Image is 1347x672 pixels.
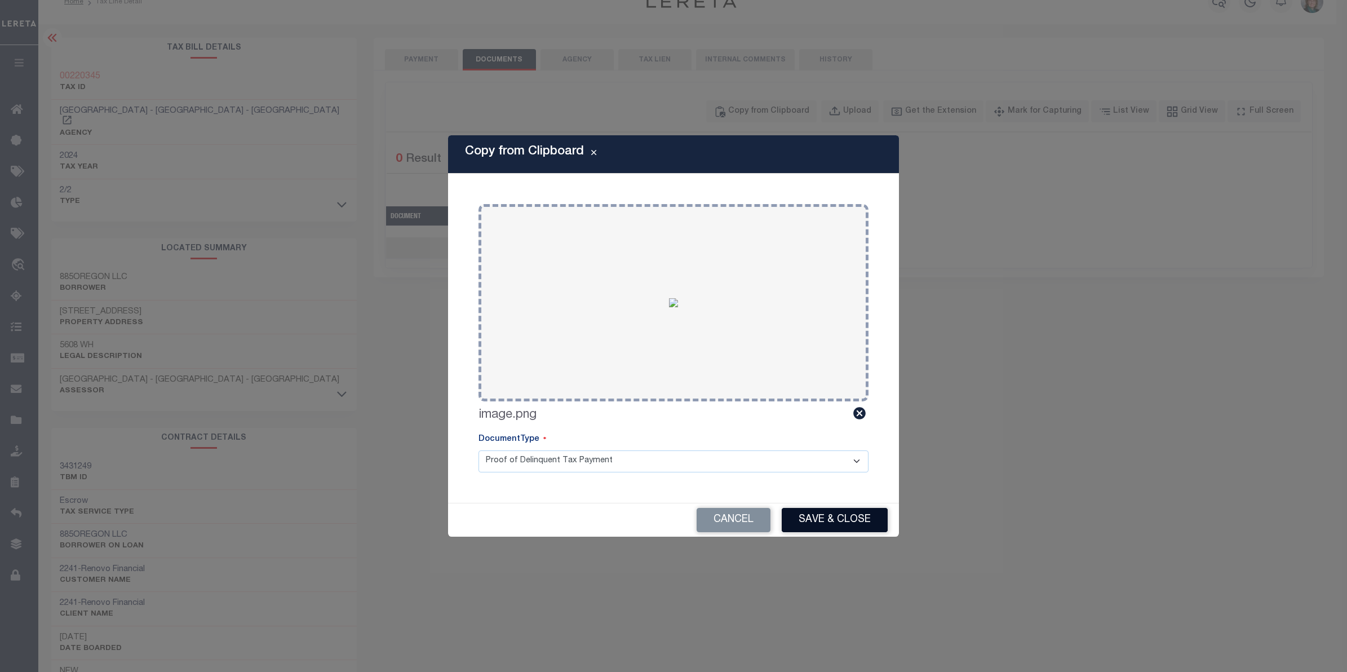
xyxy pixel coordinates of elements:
h5: Copy from Clipboard [465,144,584,159]
button: Close [584,148,604,161]
button: Cancel [697,508,770,532]
label: image.png [478,406,537,425]
label: DocumentType [478,434,546,446]
img: e37ae699-2539-47cd-a4f1-df93eef9d6df [669,298,678,307]
button: Save & Close [782,508,888,532]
